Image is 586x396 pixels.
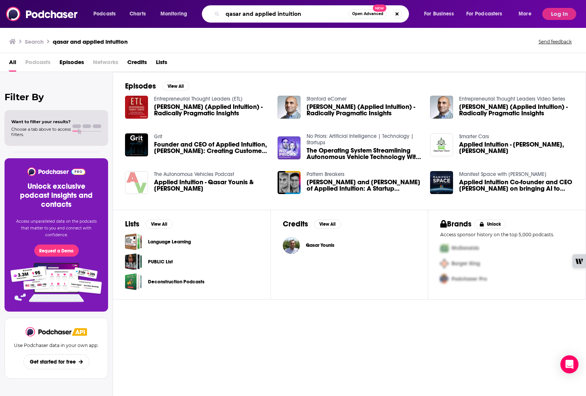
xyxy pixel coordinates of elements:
a: The Operating System Streamlining Autonomous Vehicle Technology With Qasar Younis and Peter Ludwi... [307,147,421,160]
img: Applied Intuition - Qasar Younis, Matthew Colford [430,133,453,156]
span: Choose a tab above to access filters. [11,127,71,137]
a: CreditsView All [283,219,341,229]
span: Networks [93,56,118,72]
a: EpisodesView All [125,81,189,91]
button: Open AdvancedNew [349,9,387,18]
a: Episodes [60,56,84,72]
img: Podchaser - Follow, Share and Rate Podcasts [26,327,72,336]
span: Founder and CEO of Applied Intuition, [PERSON_NAME]: Creating Customer-Oriented Company Cultures [154,141,269,154]
span: [PERSON_NAME] and [PERSON_NAME] of Applied Intuition: A Startup Designed to Win [307,179,421,192]
a: Qasar Younis [283,237,300,254]
span: [PERSON_NAME] (Applied Intuition) - Radically Pragmatic Insights [307,104,421,116]
img: Qasar Younis (Applied Intuition) - Radically Pragmatic Insights [125,96,148,119]
span: Want to filter your results? [11,119,71,124]
span: For Business [424,9,454,19]
img: Applied Intuition Co-founder and CEO Qasar Younis on bringing AI to military vehicles 6/4/25 [430,171,453,194]
img: The Operating System Streamlining Autonomous Vehicle Technology With Qasar Younis and Peter Ludwi... [278,136,301,159]
span: More [519,9,531,19]
span: Open Advanced [352,12,383,16]
img: Qasar Younis and Peter Ludwig of Applied Intuition: A Startup Designed to Win [278,171,301,194]
a: Charts [125,8,150,20]
span: For Podcasters [466,9,502,19]
a: ListsView All [125,219,172,229]
span: The Operating System Streamlining Autonomous Vehicle Technology With [PERSON_NAME] and [PERSON_NA... [307,147,421,160]
a: All [9,56,16,72]
a: Language Learning [148,238,191,246]
div: Open Intercom Messenger [560,355,578,373]
h3: qasar and applied intuition [53,38,128,45]
span: Deconstruction Podcasts [125,273,142,290]
h3: Search [25,38,44,45]
a: Applied Intuition - Qasar Younis & Varun Mittal [154,179,269,192]
a: Deconstruction Podcasts [148,278,204,286]
button: View All [145,220,172,229]
a: Stanford eCorner [307,96,346,102]
button: open menu [513,8,541,20]
a: Applied Intuition Co-founder and CEO Qasar Younis on bringing AI to military vehicles 6/4/25 [459,179,574,192]
span: Podcasts [93,9,116,19]
span: New [373,5,386,12]
button: open menu [419,8,463,20]
a: Founder and CEO of Applied Intuition, Qasar Younis: Creating Customer-Oriented Company Cultures [154,141,269,154]
a: Lists [156,56,167,72]
button: Request a Demo [34,245,79,257]
h3: Unlock exclusive podcast insights and contacts [14,182,99,209]
a: Applied Intuition - Qasar Younis, Matthew Colford [459,141,574,154]
span: [PERSON_NAME] (Applied Intuition) - Radically Pragmatic Insights [154,104,269,116]
button: Qasar YounisQasar Younis [283,233,416,257]
span: Charts [130,9,146,19]
h2: Credits [283,219,308,229]
a: Qasar Younis (Applied Intuition) - Radically Pragmatic Insights [459,104,574,116]
img: Applied Intuition - Qasar Younis & Varun Mittal [125,171,148,194]
a: Qasar Younis (Applied Intuition) - Radically Pragmatic Insights [154,104,269,116]
img: Founder and CEO of Applied Intuition, Qasar Younis: Creating Customer-Oriented Company Cultures [125,133,148,156]
span: Credits [127,56,147,72]
h2: Episodes [125,81,156,91]
img: First Pro Logo [437,240,452,256]
span: [PERSON_NAME] (Applied Intuition) - Radically Pragmatic Insights [459,104,574,116]
span: Get started for free [30,359,76,365]
h2: Brands [440,219,472,229]
img: Qasar Younis (Applied Intuition) - Radically Pragmatic Insights [278,96,301,119]
a: PUBLIC List [148,258,173,266]
span: Podchaser Pro [452,276,487,282]
span: Burger King [452,260,480,267]
span: McDonalds [452,245,479,251]
a: The Autonomous Vehicles Podcast [154,171,234,177]
a: Qasar Younis [306,242,334,248]
button: open menu [88,8,125,20]
a: Entrepreneurial Thought Leaders Video Series [459,96,565,102]
a: Pattern Breakers [307,171,345,177]
button: Get started for free [23,354,89,369]
h2: Lists [125,219,139,229]
button: Log In [542,8,576,20]
button: open menu [461,8,513,20]
a: Qasar Younis and Peter Ludwig of Applied Intuition: A Startup Designed to Win [307,179,421,192]
a: Grit [154,133,162,140]
a: PUBLIC List [125,253,142,270]
a: Smarter Cars [459,133,489,140]
span: Monitoring [160,9,187,19]
button: Unlock [475,220,507,229]
p: Access unparalleled data on the podcasts that matter to you and connect with confidence. [14,218,99,239]
div: Search podcasts, credits, & more... [209,5,416,23]
p: Access sponsor history on the top 5,000 podcasts. [440,232,574,237]
img: Podchaser API banner [72,328,87,336]
a: Manifest Space with Morgan Brennan [459,171,546,177]
img: Qasar Younis (Applied Intuition) - Radically Pragmatic Insights [430,96,453,119]
a: Language Learning [125,233,142,250]
button: View All [162,82,189,91]
a: Entrepreneurial Thought Leaders (ETL) [154,96,243,102]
